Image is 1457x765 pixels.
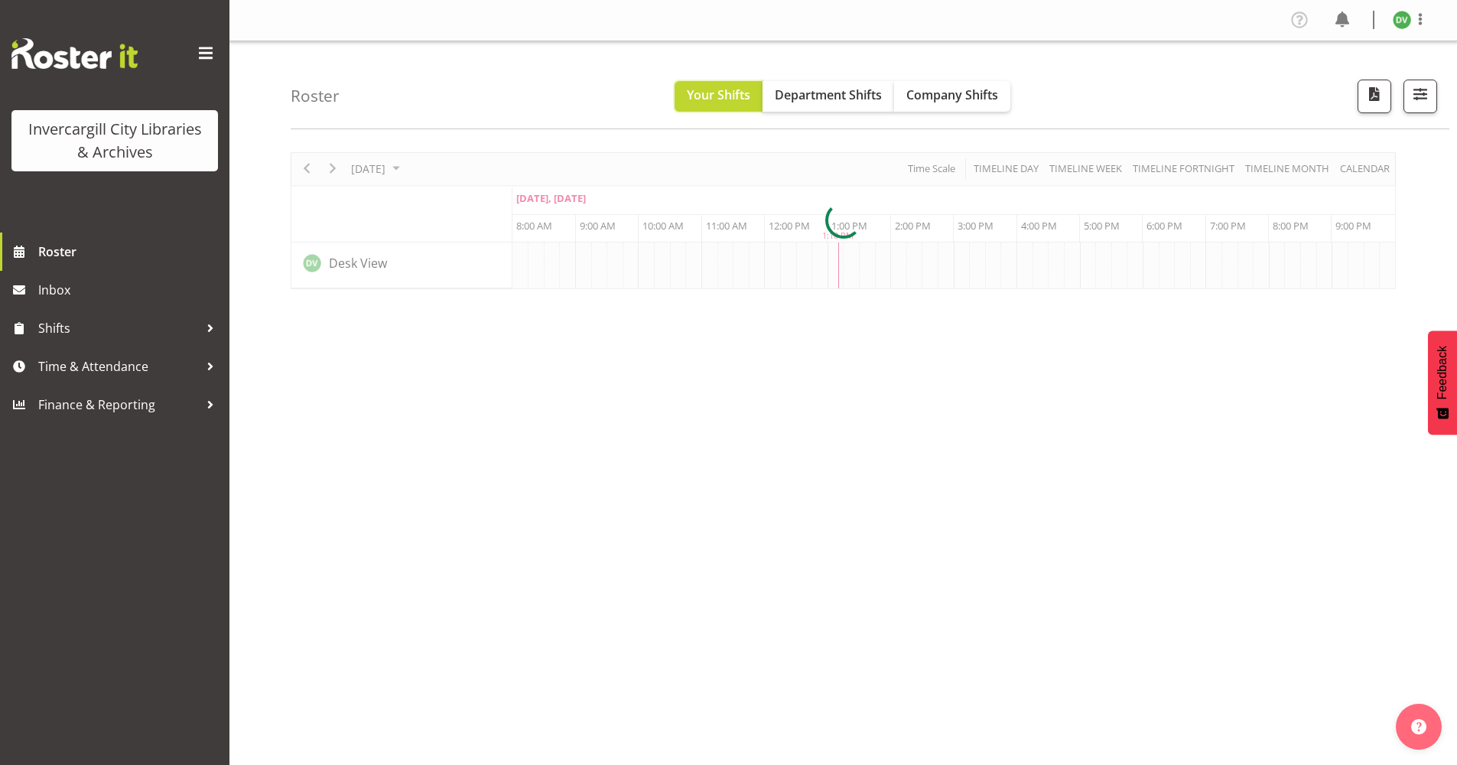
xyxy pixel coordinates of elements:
button: Your Shifts [675,81,763,112]
button: Department Shifts [763,81,894,112]
div: Invercargill City Libraries & Archives [27,118,203,164]
span: Company Shifts [906,86,998,103]
span: Your Shifts [687,86,750,103]
button: Company Shifts [894,81,1010,112]
span: Time & Attendance [38,355,199,378]
span: Department Shifts [775,86,882,103]
span: Inbox [38,278,222,301]
h4: Roster [291,87,340,105]
span: Finance & Reporting [38,393,199,416]
button: Feedback - Show survey [1428,330,1457,435]
img: Rosterit website logo [11,38,138,69]
span: Shifts [38,317,199,340]
button: Filter Shifts [1403,80,1437,113]
span: Feedback [1436,346,1449,399]
button: Download a PDF of the roster for the current day [1358,80,1391,113]
span: Roster [38,240,222,263]
img: desk-view11665.jpg [1393,11,1411,29]
img: help-xxl-2.png [1411,719,1426,734]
